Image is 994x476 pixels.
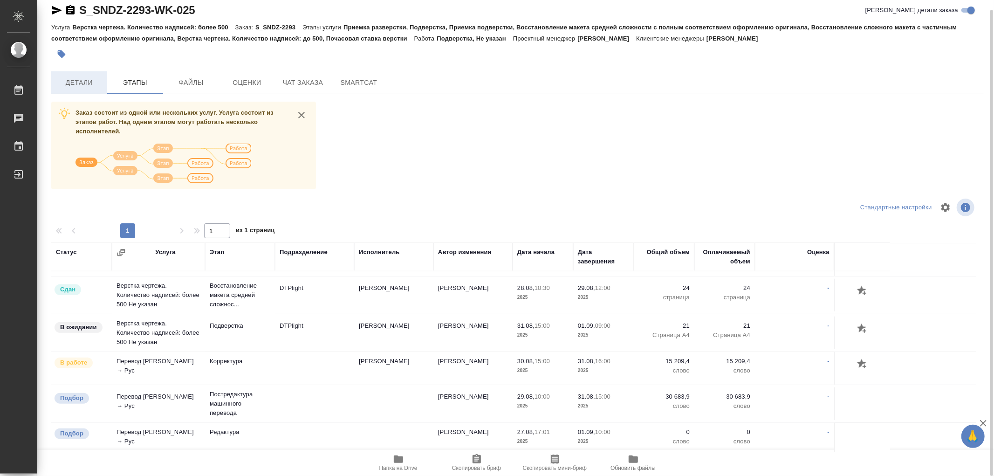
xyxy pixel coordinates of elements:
[855,321,871,337] button: Добавить оценку
[51,24,72,31] p: Услуга
[65,5,76,16] button: Скопировать ссылку
[51,44,72,64] button: Добавить тэг
[638,293,690,302] p: страница
[578,358,595,365] p: 31.08,
[235,24,255,31] p: Заказ:
[210,281,270,309] p: Восстановление макета средней сложнос...
[51,24,957,42] p: Приемка разверстки, Подверстка, Приемка подверстки, Восстановление макета средней сложности с пол...
[578,284,595,291] p: 29.08,
[336,77,381,89] span: SmartCat
[855,357,871,373] button: Добавить оценку
[155,248,175,257] div: Услуга
[210,248,224,257] div: Этап
[236,225,275,238] span: из 1 страниц
[578,428,595,435] p: 01.09,
[517,284,535,291] p: 28.08,
[56,248,77,257] div: Статус
[281,77,325,89] span: Чат заказа
[113,77,158,89] span: Этапы
[112,276,205,314] td: Верстка чертежа. Количество надписей: более 500 Не указан
[517,366,569,375] p: 2025
[535,322,550,329] p: 15:00
[210,428,270,437] p: Редактура
[354,279,433,311] td: [PERSON_NAME]
[828,428,829,435] a: -
[595,393,610,400] p: 15:00
[523,465,587,471] span: Скопировать мини-бриф
[302,24,343,31] p: Этапы услуги
[578,393,595,400] p: 31.08,
[636,35,706,42] p: Клиентские менеджеры
[699,357,750,366] p: 15 209,4
[594,450,672,476] button: Обновить файлы
[210,357,270,366] p: Корректура
[578,322,595,329] p: 01.09,
[60,393,83,403] p: Подбор
[535,428,550,435] p: 17:01
[117,248,126,257] button: Сгруппировать
[517,322,535,329] p: 31.08,
[359,450,438,476] button: Папка на Drive
[638,401,690,411] p: слово
[437,35,513,42] p: Подверстка, Не указан
[638,437,690,446] p: слово
[638,331,690,340] p: Страница А4
[51,5,62,16] button: Скопировать ссылку для ЯМессенджера
[578,401,629,411] p: 2025
[414,35,437,42] p: Работа
[295,108,308,122] button: close
[828,358,829,365] a: -
[112,387,205,420] td: Перевод [PERSON_NAME] → Рус
[961,425,985,448] button: 🙏
[513,35,577,42] p: Проектный менеджер
[517,428,535,435] p: 27.08,
[638,392,690,401] p: 30 683,9
[112,423,205,455] td: Перевод [PERSON_NAME] → Рус
[828,322,829,329] a: -
[699,248,750,266] div: Оплачиваемый объем
[60,323,97,332] p: В ожидании
[433,387,513,420] td: [PERSON_NAME]
[578,437,629,446] p: 2025
[517,358,535,365] p: 30.08,
[517,293,569,302] p: 2025
[517,393,535,400] p: 29.08,
[60,429,83,438] p: Подбор
[225,77,269,89] span: Оценки
[60,358,87,367] p: В работе
[699,331,750,340] p: Страница А4
[75,109,274,135] span: Заказ состоит из одной или нескольких услуг. Услуга состоит из этапов работ. Над одним этапом мог...
[433,352,513,385] td: [PERSON_NAME]
[79,4,195,16] a: S_SNDZ-2293-WK-025
[517,401,569,411] p: 2025
[72,24,235,31] p: Верстка чертежа. Количество надписей: более 500
[210,390,270,418] p: Постредактура машинного перевода
[595,284,610,291] p: 12:00
[354,352,433,385] td: [PERSON_NAME]
[638,366,690,375] p: слово
[858,200,934,215] div: split button
[438,450,516,476] button: Скопировать бриф
[255,24,302,31] p: S_SNDZ-2293
[610,465,656,471] span: Обновить файлы
[210,321,270,331] p: Подверстка
[354,317,433,349] td: [PERSON_NAME]
[60,285,75,294] p: Сдан
[517,437,569,446] p: 2025
[638,428,690,437] p: 0
[699,392,750,401] p: 30 683,9
[452,465,501,471] span: Скопировать бриф
[828,284,829,291] a: -
[699,321,750,331] p: 21
[647,248,690,257] div: Общий объем
[517,331,569,340] p: 2025
[112,352,205,385] td: Перевод [PERSON_NAME] → Рус
[379,465,418,471] span: Папка на Drive
[699,428,750,437] p: 0
[578,366,629,375] p: 2025
[577,35,636,42] p: [PERSON_NAME]
[535,358,550,365] p: 15:00
[517,248,555,257] div: Дата начала
[578,248,629,266] div: Дата завершения
[438,248,491,257] div: Автор изменения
